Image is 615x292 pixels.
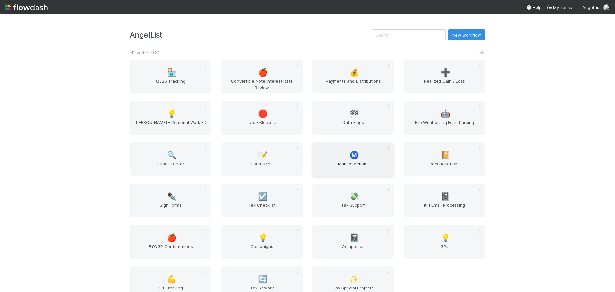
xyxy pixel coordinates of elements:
[130,184,211,217] a: ✒️Sign Forms
[312,142,394,176] a: Ⓜ️Manual Actions
[448,29,485,40] button: New workflow
[132,78,209,91] span: QSBS Tracking
[167,192,176,201] span: ✒️
[5,2,48,13] img: logo-inverted-e16ddd16eac7371096b0.svg
[406,78,483,91] span: Realized Gain / Loss
[132,202,209,215] span: Sign Forms
[130,101,211,135] a: 💡[PERSON_NAME] - Personal Work FD
[312,184,394,217] a: 💸Tax Support
[315,202,391,215] span: Tax Support
[315,161,391,173] span: Manual Actions
[132,243,209,256] span: BYOGP Confirmations
[603,4,610,11] img: avatar_37569647-1c78-4889-accf-88c08d42a236.png
[312,101,394,135] a: 🏁Data Flags
[258,110,268,118] span: 🛑
[547,4,572,11] a: My Tasks
[258,275,268,283] span: 🔄
[404,142,485,176] a: 📔Reconciliations
[130,50,161,55] span: *Favorites* ( 23 )
[404,60,485,93] a: ➕Realized Gain / Loss
[224,243,300,256] span: Campaigns
[224,78,300,91] span: Convertible Note Interest Rate Review
[258,234,268,242] span: 💡
[167,110,176,118] span: 💡
[224,202,300,215] span: Tax Checklist
[349,275,359,283] span: ✨
[221,184,303,217] a: ☑️Tax Checklist
[547,5,572,10] span: My Tasks
[224,161,300,173] span: Form1065s
[404,101,485,135] a: 🤖File Withholding Form Parsing
[372,29,446,40] input: Search...
[349,234,359,242] span: 📓
[312,60,394,93] a: 💰Payments and Distributions
[130,142,211,176] a: 🔍Filing Tracker
[315,119,391,132] span: Data Flags
[221,101,303,135] a: 🛑Tax - Blockers
[315,78,391,91] span: Payments and Distributions
[441,151,450,159] span: 📔
[132,119,209,132] span: [PERSON_NAME] - Personal Work FD
[221,142,303,176] a: 📝Form1065s
[167,275,176,283] span: 💪
[349,151,359,159] span: Ⓜ️
[221,225,303,259] a: 💡Campaigns
[130,60,211,93] a: 🏪QSBS Tracking
[221,60,303,93] a: 🍎Convertible Note Interest Rate Review
[441,234,450,242] span: 💡
[406,119,483,132] span: File Withholding Form Parsing
[315,243,391,256] span: Companies
[312,225,394,259] a: 📓Companies
[582,5,601,10] span: AngelList
[130,30,372,39] h3: AngelList
[441,192,450,201] span: 📓
[130,225,211,259] a: 🍎BYOGP Confirmations
[258,192,268,201] span: ☑️
[349,110,359,118] span: 🏁
[441,110,450,118] span: 🤖
[349,68,359,77] span: 💰
[406,243,483,256] span: GPs
[167,151,176,159] span: 🔍
[258,151,268,159] span: 📝
[224,119,300,132] span: Tax - Blockers
[349,192,359,201] span: 💸
[132,161,209,173] span: Filing Tracker
[526,4,542,11] div: Help
[167,68,176,77] span: 🏪
[406,161,483,173] span: Reconciliations
[406,202,483,215] span: K-1 Email Processing
[404,225,485,259] a: 💡GPs
[441,68,450,77] span: ➕
[258,68,268,77] span: 🍎
[404,184,485,217] a: 📓K-1 Email Processing
[167,234,176,242] span: 🍎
